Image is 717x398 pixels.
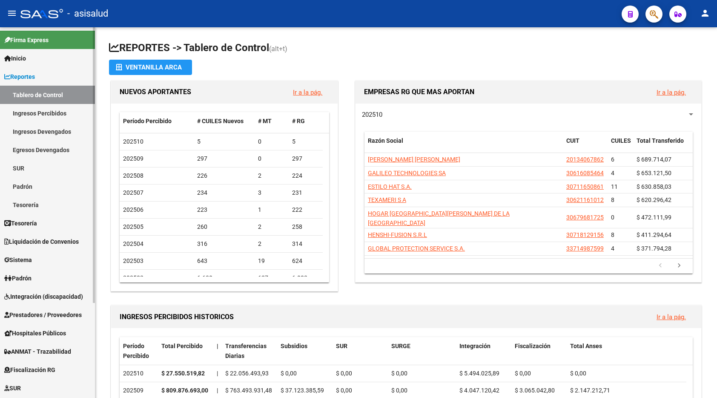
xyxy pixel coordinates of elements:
mat-icon: menu [7,8,17,18]
span: 202510 [362,111,382,118]
span: HOGAR [GEOGRAPHIC_DATA][PERSON_NAME] DE LA [GEOGRAPHIC_DATA] [368,210,510,227]
datatable-header-cell: CUIT [563,132,608,160]
span: 202504 [123,240,143,247]
div: 226 [197,171,252,181]
span: Prestadores / Proveedores [4,310,82,320]
div: 297 [292,154,319,164]
span: $ 653.121,50 [637,170,671,176]
span: $ 37.123.385,59 [281,387,324,394]
span: 4 [611,245,614,252]
span: 202510 [123,138,143,145]
a: Ir a la pág. [657,89,686,96]
div: Ventanilla ARCA [116,60,185,75]
span: TEXAMERI S A [368,196,406,203]
span: 30616085464 [566,170,604,176]
span: Liquidación de Convenios [4,237,79,246]
span: 6 [611,156,614,163]
span: $ 2.147.212,71 [570,387,610,394]
span: $ 411.294,64 [637,231,671,238]
div: 202509 [123,386,155,395]
span: 30711650861 [566,183,604,190]
datatable-header-cell: | [213,337,222,365]
span: Hospitales Públicos [4,329,66,338]
span: 202502 [123,274,143,281]
span: 0 [611,214,614,221]
datatable-header-cell: Integración [456,337,511,365]
a: Ir a la pág. [657,313,686,321]
div: 624 [292,256,319,266]
span: $ 0,00 [391,370,407,377]
span: $ 371.794,28 [637,245,671,252]
span: $ 689.714,07 [637,156,671,163]
datatable-header-cell: SURGE [388,337,456,365]
div: 258 [292,222,319,232]
div: 3 [258,188,285,198]
div: 231 [292,188,319,198]
span: $ 472.111,99 [637,214,671,221]
span: $ 763.493.931,48 [225,387,272,394]
span: EMPRESAS RG QUE MAS APORTAN [364,88,474,96]
span: Período Percibido [123,118,172,124]
span: | [217,387,218,394]
span: Integración [459,343,490,349]
span: | [217,370,218,377]
span: $ 0,00 [336,387,352,394]
datatable-header-cell: # RG [289,112,323,130]
span: 11 [611,183,618,190]
span: Total Transferido [637,137,684,144]
span: Fiscalización RG [4,365,55,375]
span: SURGE [391,343,410,349]
div: 6.003 [292,273,319,283]
datatable-header-cell: CUILES [608,132,633,160]
span: Tesorería [4,219,37,228]
button: Ir a la pág. [650,309,693,325]
span: Transferencias Diarias [225,343,267,359]
span: 33714987599 [566,245,604,252]
span: Total Percibido [161,343,203,349]
datatable-header-cell: Período Percibido [120,112,194,130]
span: NUEVOS APORTANTES [120,88,191,96]
div: 260 [197,222,252,232]
span: Sistema [4,255,32,265]
div: 234 [197,188,252,198]
datatable-header-cell: Total Percibido [158,337,213,365]
span: Total Anses [570,343,602,349]
datatable-header-cell: # MT [255,112,289,130]
span: 202505 [123,223,143,230]
span: $ 4.047.120,42 [459,387,499,394]
span: 30679681725 [566,214,604,221]
div: 316 [197,239,252,249]
div: 627 [258,273,285,283]
span: Reportes [4,72,35,81]
span: $ 5.494.025,89 [459,370,499,377]
div: 224 [292,171,319,181]
span: INGRESOS PERCIBIDOS HISTORICOS [120,313,234,321]
span: SUR [336,343,347,349]
mat-icon: person [700,8,710,18]
span: [PERSON_NAME] [PERSON_NAME] [368,156,460,163]
span: ESTILO HAT S.A. [368,183,412,190]
span: $ 0,00 [281,370,297,377]
span: Período Percibido [123,343,149,359]
span: $ 22.056.493,93 [225,370,269,377]
div: 223 [197,205,252,215]
span: Integración (discapacidad) [4,292,83,301]
div: 2 [258,239,285,249]
div: 643 [197,256,252,266]
span: 202509 [123,155,143,162]
span: Inicio [4,54,26,63]
span: 4 [611,170,614,176]
div: 314 [292,239,319,249]
span: ANMAT - Trazabilidad [4,347,71,356]
span: HENSHI-FUSION S.R.L [368,231,427,238]
span: 30718129156 [566,231,604,238]
strong: $ 27.550.519,82 [161,370,205,377]
strong: $ 809.876.693,00 [161,387,208,394]
span: $ 630.858,03 [637,183,671,190]
span: Padrón [4,274,32,283]
div: 5 [197,137,252,147]
span: 202506 [123,206,143,213]
datatable-header-cell: Subsidios [277,337,333,365]
span: $ 0,00 [391,387,407,394]
a: go to next page [671,261,687,271]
